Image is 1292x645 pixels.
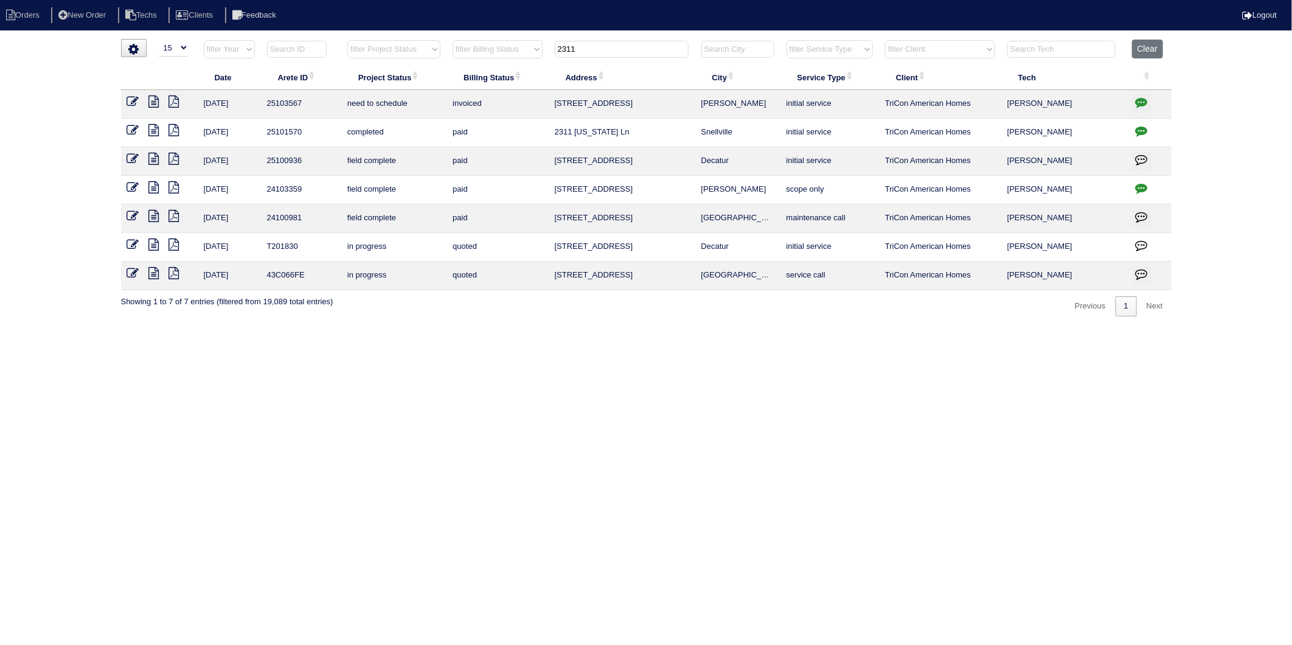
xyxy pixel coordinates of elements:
[198,204,261,233] td: [DATE]
[780,90,879,119] td: initial service
[549,262,695,290] td: [STREET_ADDRESS]
[168,7,223,24] li: Clients
[879,204,1001,233] td: TriCon American Homes
[341,90,446,119] td: need to schedule
[1007,41,1116,58] input: Search Tech
[780,176,879,204] td: scope only
[780,119,879,147] td: initial service
[341,262,446,290] td: in progress
[198,262,261,290] td: [DATE]
[261,147,341,176] td: 25100936
[1132,40,1163,58] button: Clear
[879,233,1001,262] td: TriCon American Homes
[446,119,548,147] td: paid
[1001,262,1126,290] td: [PERSON_NAME]
[879,119,1001,147] td: TriCon American Homes
[341,176,446,204] td: field complete
[446,262,548,290] td: quoted
[198,64,261,90] th: Date
[780,204,879,233] td: maintenance call
[695,64,780,90] th: City: activate to sort column ascending
[780,147,879,176] td: initial service
[549,176,695,204] td: [STREET_ADDRESS]
[1242,10,1277,19] a: Logout
[879,262,1001,290] td: TriCon American Homes
[198,90,261,119] td: [DATE]
[1001,176,1126,204] td: [PERSON_NAME]
[1001,204,1126,233] td: [PERSON_NAME]
[267,41,327,58] input: Search ID
[549,90,695,119] td: [STREET_ADDRESS]
[446,233,548,262] td: quoted
[695,233,780,262] td: Decatur
[1126,64,1172,90] th: : activate to sort column ascending
[261,262,341,290] td: 43C066FE
[446,90,548,119] td: invoiced
[695,147,780,176] td: Decatur
[879,90,1001,119] td: TriCon American Homes
[198,147,261,176] td: [DATE]
[51,7,116,24] li: New Order
[121,290,333,307] div: Showing 1 to 7 of 7 entries (filtered from 19,089 total entries)
[879,176,1001,204] td: TriCon American Homes
[695,262,780,290] td: [GEOGRAPHIC_DATA]
[261,119,341,147] td: 25101570
[780,262,879,290] td: service call
[261,90,341,119] td: 25103567
[879,64,1001,90] th: Client: activate to sort column ascending
[168,10,223,19] a: Clients
[1066,296,1114,316] a: Previous
[695,119,780,147] td: Snellville
[261,176,341,204] td: 24103359
[341,204,446,233] td: field complete
[118,7,167,24] li: Techs
[780,233,879,262] td: initial service
[446,204,548,233] td: paid
[225,7,286,24] li: Feedback
[695,204,780,233] td: [GEOGRAPHIC_DATA]
[549,204,695,233] td: [STREET_ADDRESS]
[51,10,116,19] a: New Order
[780,64,879,90] th: Service Type: activate to sort column ascending
[1001,90,1126,119] td: [PERSON_NAME]
[198,119,261,147] td: [DATE]
[1001,147,1126,176] td: [PERSON_NAME]
[879,147,1001,176] td: TriCon American Homes
[261,233,341,262] td: T201830
[549,64,695,90] th: Address: activate to sort column ascending
[695,176,780,204] td: [PERSON_NAME]
[118,10,167,19] a: Techs
[446,147,548,176] td: paid
[261,64,341,90] th: Arete ID: activate to sort column ascending
[1138,296,1172,316] a: Next
[555,41,689,58] input: Search Address
[1001,119,1126,147] td: [PERSON_NAME]
[701,41,774,58] input: Search City
[549,147,695,176] td: [STREET_ADDRESS]
[446,64,548,90] th: Billing Status: activate to sort column ascending
[261,204,341,233] td: 24100981
[341,119,446,147] td: completed
[198,233,261,262] td: [DATE]
[341,147,446,176] td: field complete
[446,176,548,204] td: paid
[695,90,780,119] td: [PERSON_NAME]
[549,119,695,147] td: 2311 [US_STATE] Ln
[549,233,695,262] td: [STREET_ADDRESS]
[198,176,261,204] td: [DATE]
[1001,233,1126,262] td: [PERSON_NAME]
[1116,296,1137,316] a: 1
[1001,64,1126,90] th: Tech
[341,233,446,262] td: in progress
[341,64,446,90] th: Project Status: activate to sort column ascending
